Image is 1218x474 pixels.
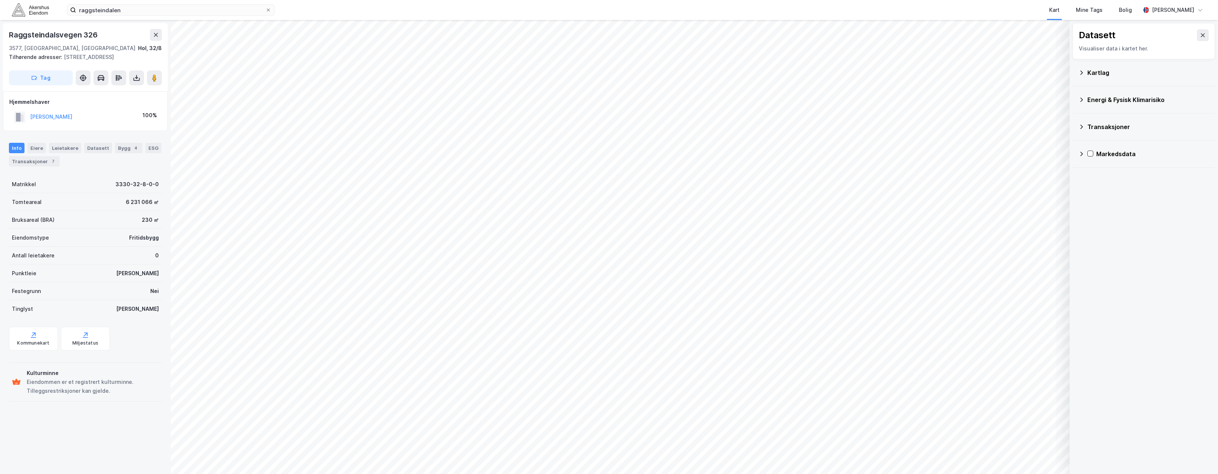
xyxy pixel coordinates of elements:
[138,44,162,53] div: Hol, 32/8
[115,180,159,189] div: 3330-32-8-0-0
[1181,438,1218,474] iframe: Chat Widget
[1076,6,1103,14] div: Mine Tags
[1079,44,1209,53] div: Visualiser data i kartet her.
[9,44,135,53] div: 3577, [GEOGRAPHIC_DATA], [GEOGRAPHIC_DATA]
[132,144,140,152] div: 4
[9,156,60,167] div: Transaksjoner
[126,198,159,207] div: 6 231 066 ㎡
[27,369,159,378] div: Kulturminne
[155,251,159,260] div: 0
[9,98,161,106] div: Hjemmelshaver
[9,53,156,62] div: [STREET_ADDRESS]
[12,3,49,16] img: akershus-eiendom-logo.9091f326c980b4bce74ccdd9f866810c.svg
[145,143,161,153] div: ESG
[142,215,159,224] div: 230 ㎡
[12,269,36,278] div: Punktleie
[72,340,98,346] div: Miljøstatus
[12,180,36,189] div: Matrikkel
[129,233,159,242] div: Fritidsbygg
[76,4,265,16] input: Søk på adresse, matrikkel, gårdeiere, leietakere eller personer
[1049,6,1060,14] div: Kart
[1181,438,1218,474] div: Kontrollprogram for chat
[12,215,55,224] div: Bruksareal (BRA)
[12,198,42,207] div: Tomteareal
[150,287,159,296] div: Nei
[49,143,81,153] div: Leietakere
[12,251,55,260] div: Antall leietakere
[116,269,159,278] div: [PERSON_NAME]
[49,158,57,165] div: 7
[1096,149,1209,158] div: Markedsdata
[84,143,112,153] div: Datasett
[9,143,24,153] div: Info
[1152,6,1194,14] div: [PERSON_NAME]
[17,340,49,346] div: Kommunekart
[9,29,99,41] div: Raggsteindalsvegen 326
[143,111,157,120] div: 100%
[116,305,159,313] div: [PERSON_NAME]
[1079,29,1116,41] div: Datasett
[12,305,33,313] div: Tinglyst
[9,54,64,60] span: Tilhørende adresser:
[1119,6,1132,14] div: Bolig
[1087,68,1209,77] div: Kartlag
[1087,122,1209,131] div: Transaksjoner
[115,143,143,153] div: Bygg
[9,70,73,85] button: Tag
[1087,95,1209,104] div: Energi & Fysisk Klimarisiko
[12,233,49,242] div: Eiendomstype
[27,378,159,395] div: Eiendommen er et registrert kulturminne. Tilleggsrestriksjoner kan gjelde.
[27,143,46,153] div: Eiere
[12,287,41,296] div: Festegrunn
